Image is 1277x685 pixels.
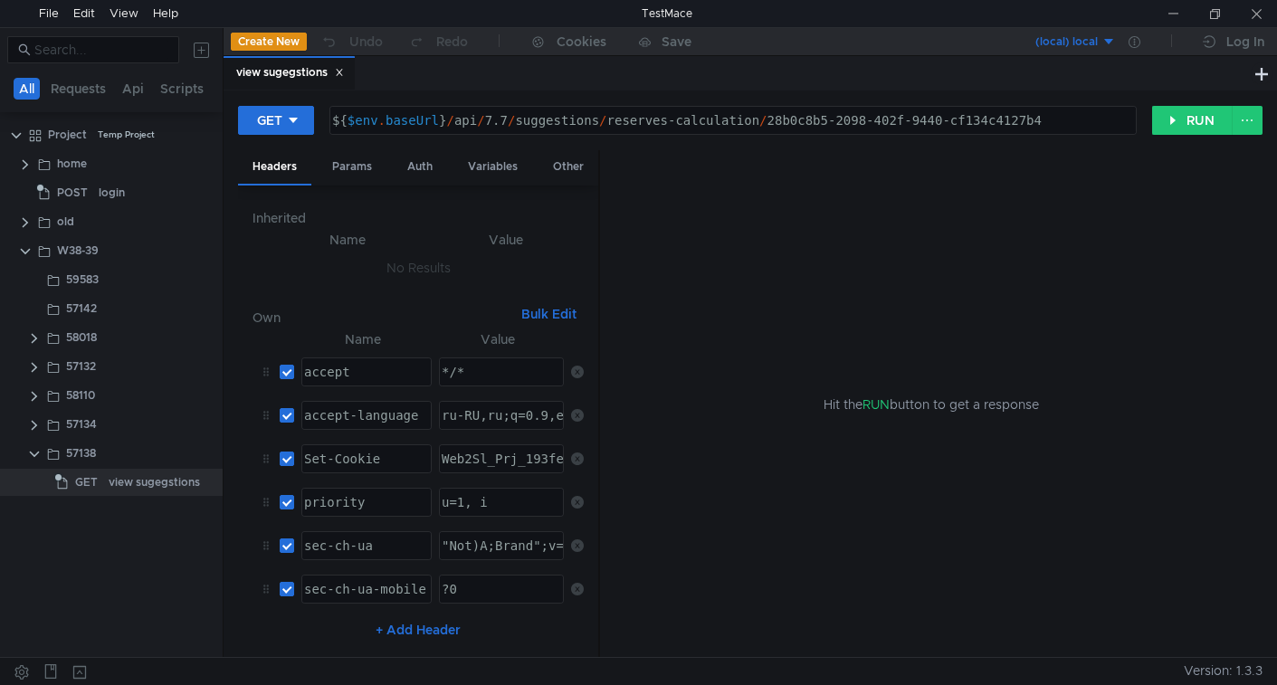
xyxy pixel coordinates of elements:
[824,395,1039,414] span: Hit the button to get a response
[428,229,584,251] th: Value
[34,40,168,60] input: Search...
[862,396,890,413] span: RUN
[395,28,481,55] button: Redo
[1035,33,1098,51] div: (local) local
[1184,658,1263,684] span: Version: 1.3.3
[45,78,111,100] button: Requests
[267,229,428,251] th: Name
[393,150,447,184] div: Auth
[57,237,99,264] div: W38-39
[14,78,40,100] button: All
[155,78,209,100] button: Scripts
[318,150,386,184] div: Params
[75,469,98,496] span: GET
[253,207,584,229] h6: Inherited
[662,35,691,48] div: Save
[231,33,307,51] button: Create New
[514,303,584,325] button: Bulk Edit
[453,150,532,184] div: Variables
[57,208,74,235] div: old
[238,106,314,135] button: GET
[432,328,564,350] th: Value
[57,179,88,206] span: POST
[66,440,96,467] div: 57138
[66,382,95,409] div: 58110
[257,110,282,130] div: GET
[99,179,125,206] div: login
[66,266,99,293] div: 59583
[236,63,344,82] div: view sugegstions
[990,27,1116,56] button: (local) local
[98,121,155,148] div: Temp Project
[66,324,97,351] div: 58018
[1226,31,1264,52] div: Log In
[436,31,468,52] div: Redo
[238,150,311,186] div: Headers
[48,121,87,148] div: Project
[57,150,87,177] div: home
[538,150,598,184] div: Other
[253,307,514,328] h6: Own
[66,353,96,380] div: 57132
[294,328,432,350] th: Name
[109,469,200,496] div: view sugegstions
[117,78,149,100] button: Api
[368,619,468,641] button: + Add Header
[349,31,383,52] div: Undo
[307,28,395,55] button: Undo
[1152,106,1233,135] button: RUN
[66,411,97,438] div: 57134
[386,260,451,276] nz-embed-empty: No Results
[557,31,606,52] div: Cookies
[66,295,97,322] div: 57142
